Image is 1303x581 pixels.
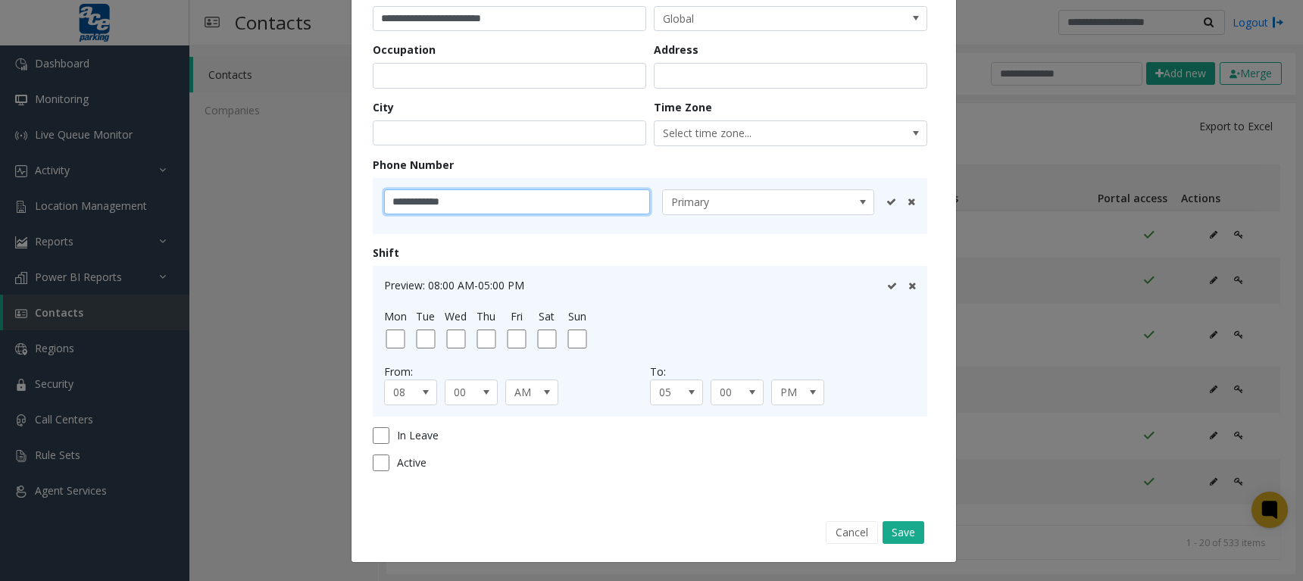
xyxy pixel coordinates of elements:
[651,380,692,405] span: 05
[373,245,399,261] label: Shift
[397,454,427,470] span: Active
[655,121,872,145] span: Select time zone...
[477,308,495,324] label: Thu
[373,157,454,173] label: Phone Number
[373,42,436,58] label: Occupation
[445,380,486,405] span: 00
[385,380,426,405] span: 08
[384,364,650,380] div: From:
[416,308,435,324] label: Tue
[384,308,407,324] label: Mon
[772,380,813,405] span: PM
[373,99,394,115] label: City
[654,99,712,115] label: Time Zone
[711,380,752,405] span: 00
[650,364,916,380] div: To:
[384,278,524,292] span: Preview: 08:00 AM-05:00 PM
[883,521,924,544] button: Save
[506,380,547,405] span: AM
[397,427,439,443] span: In Leave
[445,308,467,324] label: Wed
[568,308,586,324] label: Sun
[654,42,698,58] label: Address
[511,308,523,324] label: Fri
[539,308,555,324] label: Sat
[663,190,832,214] span: Primary
[826,521,878,544] button: Cancel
